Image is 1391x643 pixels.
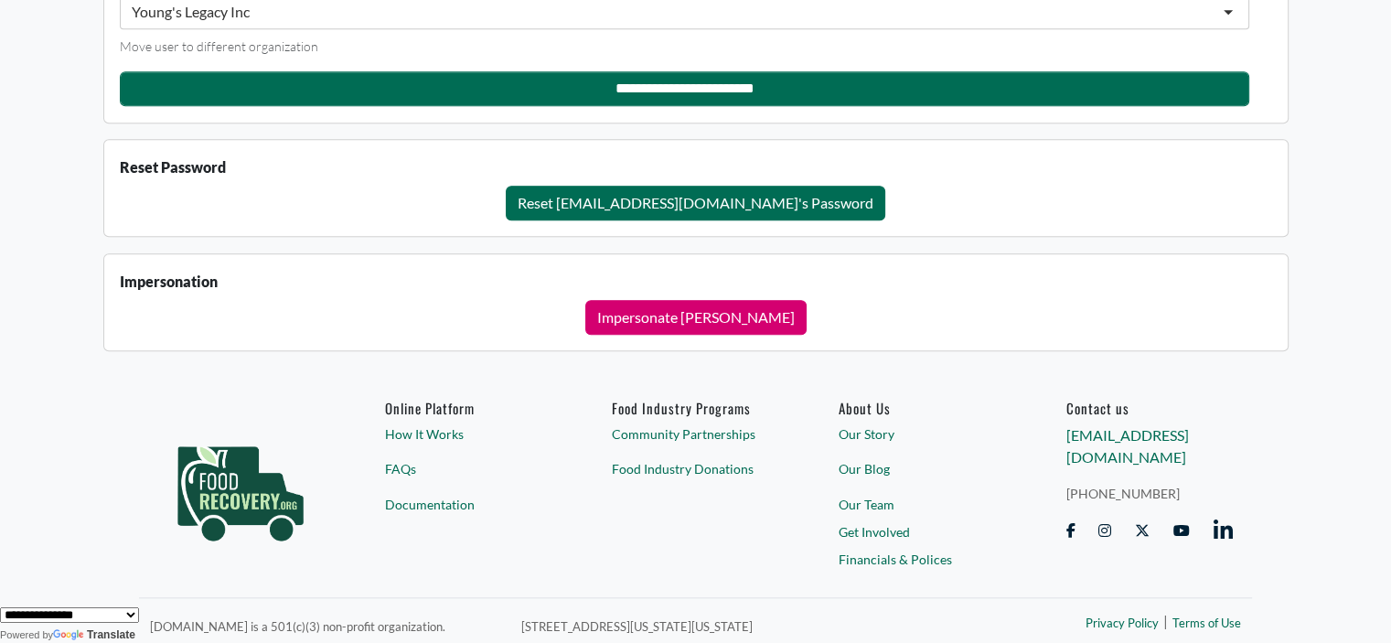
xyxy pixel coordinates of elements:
a: FAQs [385,459,552,478]
a: [PHONE_NUMBER] [1065,484,1233,503]
label: Impersonation [120,271,218,293]
a: Get Involved [839,522,1006,541]
a: Community Partnerships [612,424,779,444]
a: Our Blog [839,459,1006,478]
button: Impersonate [PERSON_NAME] [585,300,807,335]
a: Translate [53,628,135,641]
h6: Contact us [1065,400,1233,416]
a: Our Team [839,495,1006,514]
a: Food Industry Donations [612,459,779,478]
label: Reset Password [120,156,226,178]
a: Our Story [839,424,1006,444]
a: How It Works [385,424,552,444]
img: Google Translate [53,629,87,642]
a: [EMAIL_ADDRESS][DOMAIN_NAME] [1065,426,1188,466]
img: food_recovery_green_logo-76242d7a27de7ed26b67be613a865d9c9037ba317089b267e0515145e5e51427.png [158,400,323,573]
h6: Online Platform [385,400,552,416]
a: Documentation [385,495,552,514]
a: About Us [839,400,1006,416]
div: Young's Legacy Inc [132,3,250,21]
small: Move user to different organization [120,38,318,54]
a: Financials & Polices [839,550,1006,569]
button: Reset [EMAIL_ADDRESS][DOMAIN_NAME]'s Password [506,186,885,220]
h6: Food Industry Programs [612,400,779,416]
